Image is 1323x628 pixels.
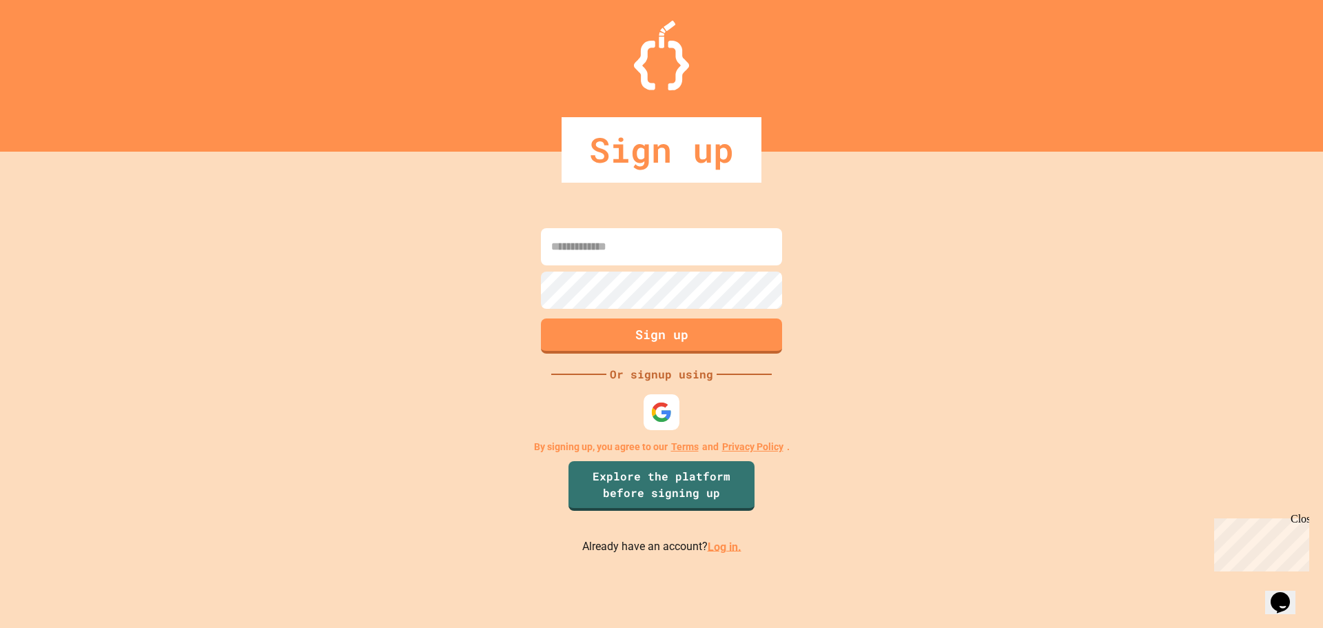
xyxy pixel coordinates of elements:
p: By signing up, you agree to our and . [534,440,790,454]
div: Chat with us now!Close [6,6,95,88]
p: Already have an account? [582,538,741,556]
img: Logo.svg [634,21,689,90]
a: Log in. [708,540,741,553]
div: Or signup using [606,366,717,383]
iframe: chat widget [1265,573,1309,614]
a: Explore the platform before signing up [568,461,755,511]
a: Terms [671,440,699,454]
div: Sign up [562,117,761,183]
a: Privacy Policy [722,440,783,454]
img: google-icon.svg [650,401,672,423]
iframe: chat widget [1209,513,1309,571]
button: Sign up [541,318,782,354]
